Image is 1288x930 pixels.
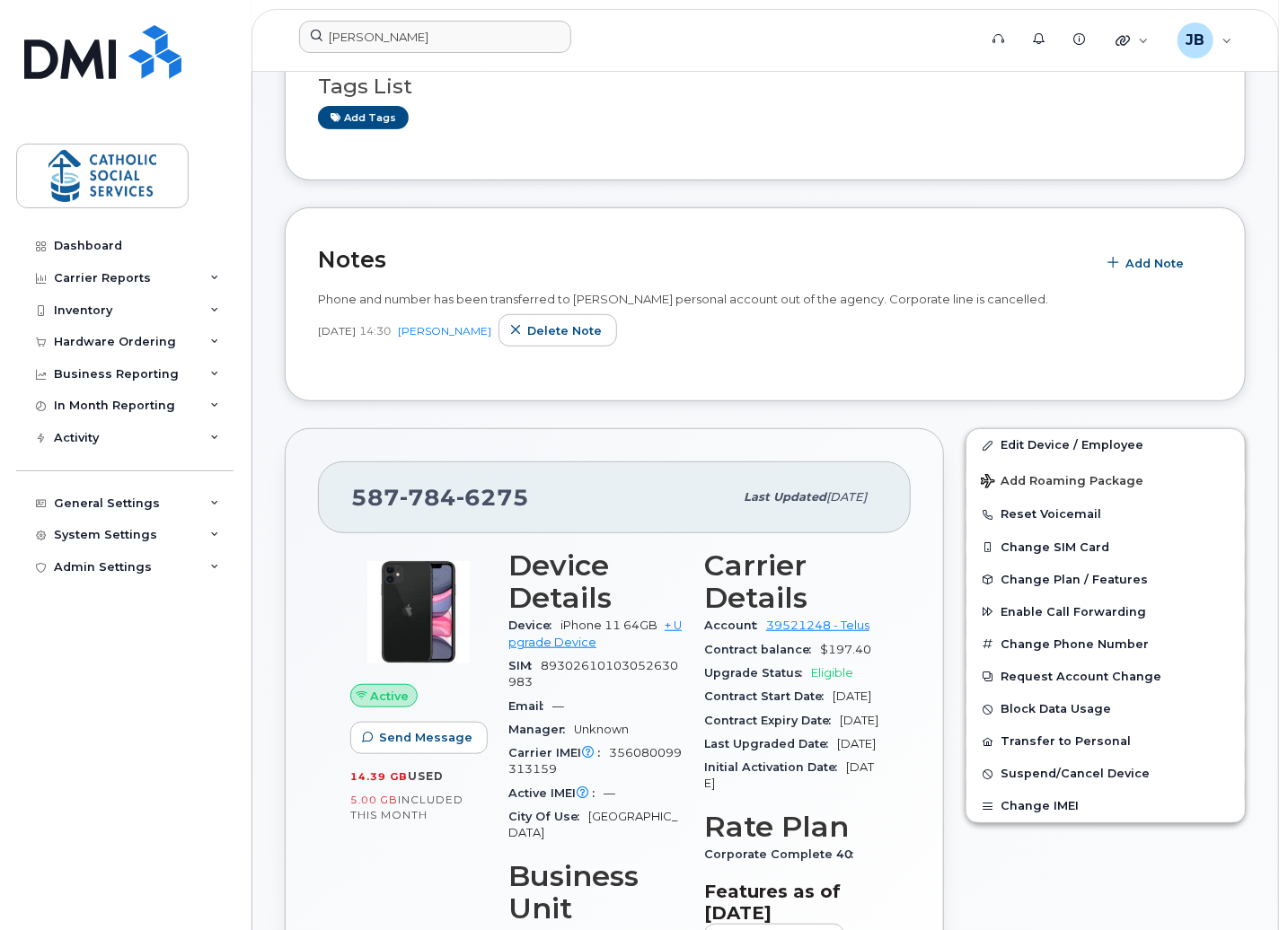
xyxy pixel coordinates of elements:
[365,558,472,666] img: iPhone_11.jpg
[574,723,629,736] span: Unknown
[498,314,617,347] button: Delete note
[704,881,878,924] h3: Features as of [DATE]
[966,725,1245,758] button: Transfer to Personal
[552,699,564,713] span: —
[508,723,574,736] span: Manager
[408,769,444,783] span: used
[508,659,541,672] span: SIM
[456,484,529,511] span: 6275
[318,106,409,128] a: Add tags
[400,484,456,511] span: 784
[966,661,1245,693] button: Request Account Change
[318,75,1213,98] h3: Tags List
[508,810,588,823] span: City Of Use
[826,490,867,504] span: [DATE]
[1165,22,1245,58] div: Jeoff Bueckert
[966,498,1245,531] button: Reset Voicemail
[966,564,1245,596] button: Change Plan / Features
[359,323,391,338] span: 14:30
[508,810,677,839] span: [GEOGRAPHIC_DATA]
[1103,22,1161,58] div: Quicklinks
[508,786,604,800] span: Active IMEI
[833,689,871,703] span: [DATE]
[318,246,1088,273] h2: Notes
[966,790,1245,822] button: Change IMEI
[1186,30,1204,51] span: JB
[1001,768,1150,781] span: Suspend/Cancel Device
[704,847,862,861] span: Corporate Complete 40
[318,292,1048,306] span: Phone and number has been transferred to [PERSON_NAME] personal account out of the agency. Corpor...
[704,689,833,703] span: Contract Start Date
[508,746,609,759] span: Carrier IMEI
[837,737,876,750] span: [DATE]
[704,549,878,614] h3: Carrier Details
[1097,248,1199,280] button: Add Note
[981,474,1143,491] span: Add Roaming Package
[704,714,840,727] span: Contract Expiry Date
[398,324,491,338] a: [PERSON_NAME]
[704,666,811,680] span: Upgrade Status
[508,699,552,713] span: Email
[350,722,488,754] button: Send Message
[604,786,615,800] span: —
[318,323,356,338] span: [DATE]
[966,531,1245,564] button: Change SIM Card
[560,619,657,632] span: iPhone 11 64GB
[704,811,878,843] h3: Rate Plan
[351,484,529,511] span: 587
[966,758,1245,790] button: Suspend/Cancel Device
[508,549,683,614] h3: Device Details
[527,322,602,339] span: Delete note
[350,794,398,806] span: 5.00 GB
[1001,605,1146,619] span: Enable Call Forwarding
[299,21,571,53] input: Find something...
[704,760,846,774] span: Initial Activation Date
[508,619,560,632] span: Device
[744,490,826,504] span: Last updated
[508,860,683,925] h3: Business Unit
[811,666,853,680] span: Eligible
[379,729,472,746] span: Send Message
[704,737,837,750] span: Last Upgraded Date
[350,793,463,822] span: included this month
[1001,573,1148,586] span: Change Plan / Features
[704,643,820,656] span: Contract balance
[966,429,1245,461] a: Edit Device / Employee
[966,693,1245,725] button: Block Data Usage
[840,714,878,727] span: [DATE]
[508,619,682,648] a: + Upgrade Device
[371,688,410,705] span: Active
[1210,852,1275,917] iframe: Messenger Launcher
[1125,255,1184,272] span: Add Note
[766,619,869,632] a: 39521248 - Telus
[350,770,408,783] span: 14.39 GB
[966,461,1245,498] button: Add Roaming Package
[966,628,1245,661] button: Change Phone Number
[704,619,766,632] span: Account
[508,659,678,689] span: 89302610103052630983
[820,643,871,656] span: $197.40
[966,596,1245,628] button: Enable Call Forwarding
